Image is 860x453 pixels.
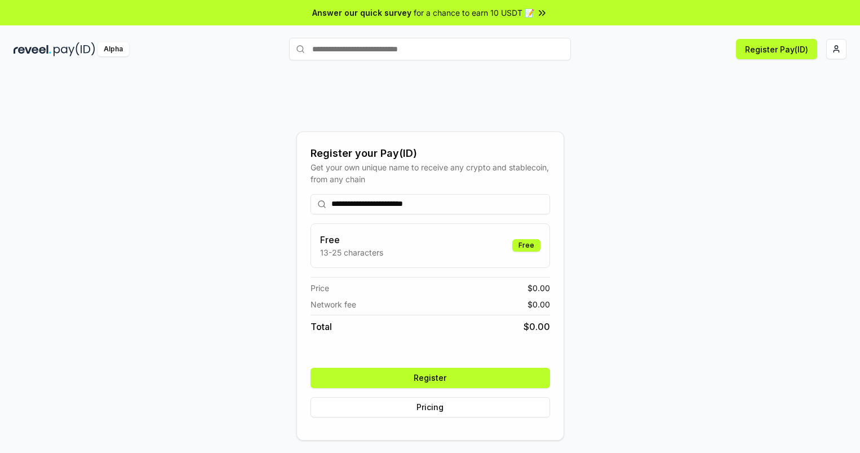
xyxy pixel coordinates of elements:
[527,282,550,294] span: $ 0.00
[527,298,550,310] span: $ 0.00
[311,146,550,161] div: Register your Pay(ID)
[54,42,95,56] img: pay_id
[736,39,817,59] button: Register Pay(ID)
[524,320,550,333] span: $ 0.00
[311,320,332,333] span: Total
[312,7,411,19] span: Answer our quick survey
[311,298,356,310] span: Network fee
[320,247,383,258] p: 13-25 characters
[414,7,534,19] span: for a chance to earn 10 USDT 📝
[311,368,550,388] button: Register
[320,233,383,247] h3: Free
[97,42,129,56] div: Alpha
[311,282,329,294] span: Price
[512,239,540,252] div: Free
[311,161,550,185] div: Get your own unique name to receive any crypto and stablecoin, from any chain
[311,397,550,417] button: Pricing
[14,42,51,56] img: reveel_dark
